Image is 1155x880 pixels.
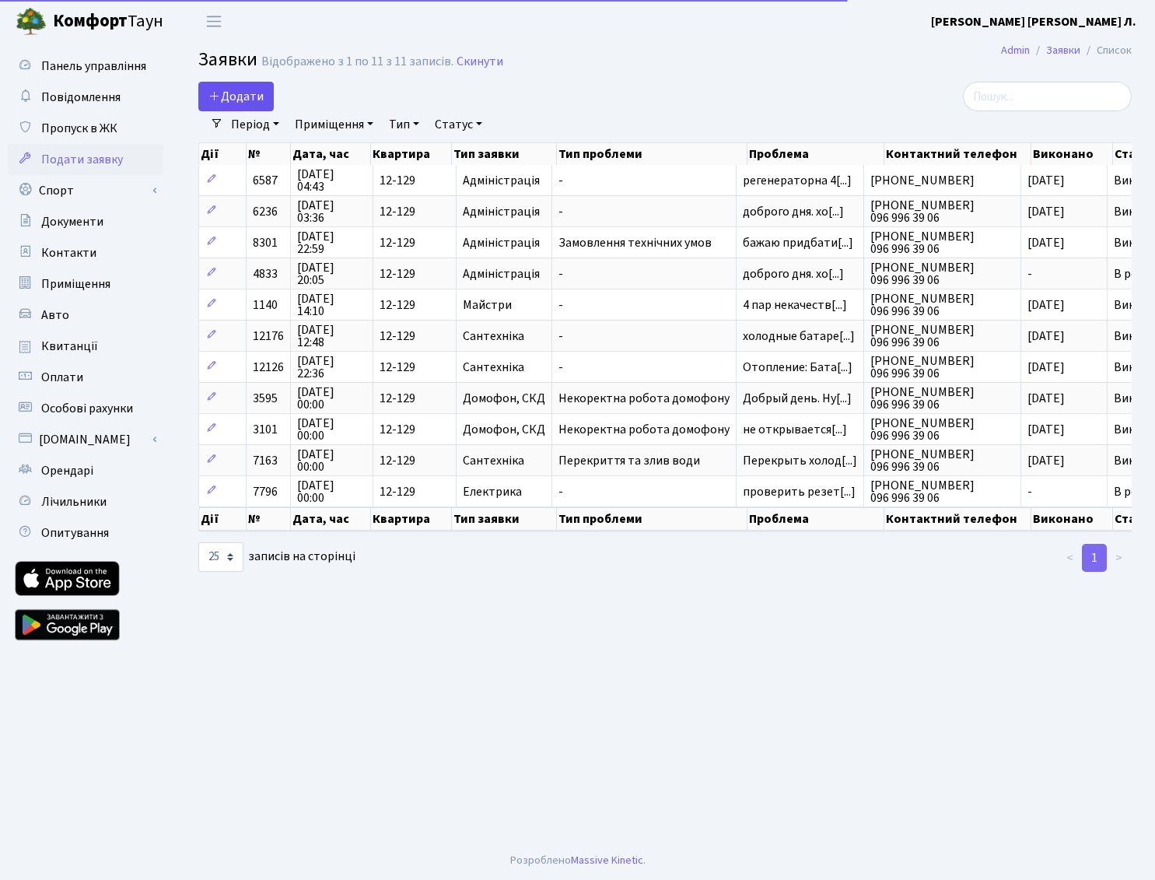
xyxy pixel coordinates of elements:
span: 12-129 [380,361,450,373]
th: Контактний телефон [884,143,1031,165]
span: - [1027,483,1032,500]
span: Домофон, СКД [463,392,545,405]
a: Тип [383,111,425,138]
span: [PHONE_NUMBER] 096 996 39 06 [870,199,1014,224]
span: [DATE] 00:00 [297,479,366,504]
span: [DATE] 00:00 [297,417,366,442]
span: Адміністрація [463,237,545,249]
label: записів на сторінці [198,542,355,572]
span: [DATE] 22:36 [297,355,366,380]
span: Опитування [41,524,109,542]
th: Виконано [1031,507,1114,531]
a: Статус [429,111,488,138]
span: Сантехніка [463,454,545,467]
span: 12-129 [380,486,450,498]
span: [PHONE_NUMBER] 096 996 39 06 [870,417,1014,442]
span: Перекрыть холод[...] [743,452,857,469]
span: [DATE] [1027,390,1065,407]
span: Повідомлення [41,89,121,106]
span: [DATE] 12:48 [297,324,366,349]
span: Додати [208,88,264,105]
span: [DATE] [1027,421,1065,438]
a: Період [225,111,285,138]
span: [DATE] 00:00 [297,448,366,473]
th: Тип проблеми [557,507,747,531]
span: проверить резет[...] [743,483,856,500]
nav: breadcrumb [978,34,1155,67]
span: 3595 [253,390,278,407]
th: № [247,507,291,531]
span: Адміністрація [463,174,545,187]
span: [PHONE_NUMBER] 096 996 39 06 [870,479,1014,504]
span: - [558,268,730,280]
div: Розроблено . [510,852,646,869]
span: Замовлення технічних умов [558,237,730,249]
select: записів на сторінці [198,542,243,572]
span: доброго дня. хо[...] [743,203,844,220]
span: [DATE] 14:10 [297,293,366,317]
span: [DATE] [1027,234,1065,251]
span: 4 пар некачеств[...] [743,296,847,314]
a: Орендарі [8,455,163,486]
span: не открывается[...] [743,421,847,438]
img: logo.png [16,6,47,37]
span: бажаю придбати[...] [743,234,853,251]
span: Добрый день. Ну[...] [743,390,852,407]
a: Admin [1001,42,1030,58]
span: доброго дня. хо[...] [743,265,844,282]
span: Таун [53,9,163,35]
span: Адміністрація [463,205,545,218]
span: Адміністрація [463,268,545,280]
div: Відображено з 1 по 11 з 11 записів. [261,54,453,69]
span: 4833 [253,265,278,282]
th: № [247,143,291,165]
th: Тип проблеми [557,143,747,165]
th: Квартира [371,143,451,165]
a: Опитування [8,517,163,549]
a: [PERSON_NAME] [PERSON_NAME] Л. [931,12,1136,31]
a: Документи [8,206,163,237]
span: Некоректна робота домофону [558,423,730,436]
span: 12-129 [380,299,450,311]
span: Контакти [41,244,96,261]
span: [PHONE_NUMBER] 096 996 39 06 [870,230,1014,255]
span: холодные батаре[...] [743,328,855,345]
a: Особові рахунки [8,393,163,424]
span: - [558,174,730,187]
span: [DATE] [1027,359,1065,376]
th: Квартира [371,507,451,531]
span: [PHONE_NUMBER] [870,174,1014,187]
a: Скинути [457,54,503,69]
span: 12-129 [380,423,450,436]
a: 1 [1082,544,1107,572]
th: Дії [199,143,247,165]
span: Лічильники [41,493,107,510]
a: Пропуск в ЖК [8,113,163,144]
a: [DOMAIN_NAME] [8,424,163,455]
a: Приміщення [289,111,380,138]
th: Виконано [1031,143,1114,165]
span: 12126 [253,359,284,376]
span: Панель управління [41,58,146,75]
span: [DATE] [1027,172,1065,189]
span: [DATE] 20:05 [297,261,366,286]
span: [DATE] 03:36 [297,199,366,224]
li: Список [1080,42,1132,59]
span: Сантехніка [463,330,545,342]
a: Додати [198,82,274,111]
a: Квитанції [8,331,163,362]
a: Лічильники [8,486,163,517]
span: 12176 [253,328,284,345]
span: [DATE] [1027,452,1065,469]
a: Спорт [8,175,163,206]
span: [DATE] 00:00 [297,386,366,411]
span: Пропуск в ЖК [41,120,117,137]
span: - [558,330,730,342]
span: Подати заявку [41,151,123,168]
span: 12-129 [380,392,450,405]
span: 12-129 [380,205,450,218]
a: Massive Kinetic [571,852,643,868]
th: Тип заявки [452,507,557,531]
a: Повідомлення [8,82,163,113]
span: Приміщення [41,275,110,293]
